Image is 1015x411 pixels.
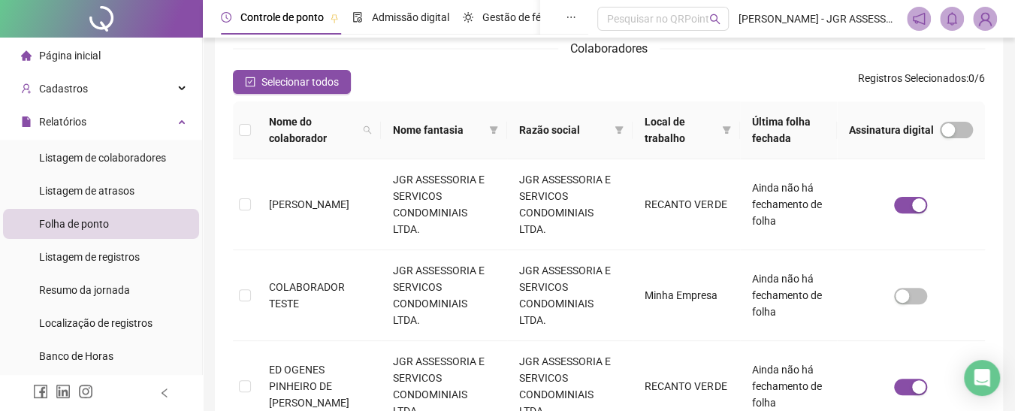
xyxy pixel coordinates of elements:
[269,113,357,147] span: Nome do colaborador
[612,119,627,141] span: filter
[39,284,130,296] span: Resumo da jornada
[39,350,113,362] span: Banco de Horas
[39,152,166,164] span: Listagem de colaboradores
[39,251,140,263] span: Listagem de registros
[221,12,231,23] span: clock-circle
[738,11,897,27] span: [PERSON_NAME] - JGR ASSESSORIA E SERVICOS CONDOMINIAIS LTDA.
[740,101,837,159] th: Última folha fechada
[21,83,32,94] span: user-add
[752,273,822,318] span: Ainda não há fechamento de folha
[381,159,507,250] td: JGR ASSESSORIA E SERVICOS CONDOMINIAIS LTDA.
[352,12,363,23] span: file-done
[507,159,633,250] td: JGR ASSESSORIA E SERVICOS CONDOMINIAIS LTDA.
[269,198,349,210] span: [PERSON_NAME]
[393,122,483,138] span: Nome fantasia
[633,159,740,250] td: RECANTO VERDE
[570,41,648,56] span: Colaboradores
[566,12,576,23] span: ellipsis
[56,384,71,399] span: linkedin
[912,12,926,26] span: notification
[21,116,32,127] span: file
[39,185,134,197] span: Listagem de atrasos
[39,83,88,95] span: Cadastros
[39,218,109,230] span: Folha de ponto
[719,110,734,150] span: filter
[39,317,153,329] span: Localização de registros
[858,72,966,84] span: Registros Selecionados
[363,125,372,134] span: search
[974,8,996,30] img: 93833
[39,50,101,62] span: Página inicial
[858,70,985,94] span: : 0 / 6
[261,74,339,90] span: Selecionar todos
[463,12,473,23] span: sun
[21,50,32,61] span: home
[752,182,822,227] span: Ainda não há fechamento de folha
[245,77,255,87] span: check-square
[233,70,351,94] button: Selecionar todos
[519,122,609,138] span: Razão social
[752,364,822,409] span: Ainda não há fechamento de folha
[372,11,449,23] span: Admissão digital
[159,388,170,398] span: left
[964,360,1000,396] div: Open Intercom Messenger
[645,113,716,147] span: Local de trabalho
[269,364,349,409] span: ED OGENES PINHEIRO DE [PERSON_NAME]
[482,11,558,23] span: Gestão de férias
[615,125,624,134] span: filter
[381,250,507,341] td: JGR ASSESSORIA E SERVICOS CONDOMINIAIS LTDA.
[360,110,375,150] span: search
[489,125,498,134] span: filter
[945,12,959,26] span: bell
[507,250,633,341] td: JGR ASSESSORIA E SERVICOS CONDOMINIAIS LTDA.
[33,384,48,399] span: facebook
[269,281,345,310] span: COLABORADOR TESTE
[709,14,720,25] span: search
[722,125,731,134] span: filter
[39,116,86,128] span: Relatórios
[240,11,324,23] span: Controle de ponto
[330,14,339,23] span: pushpin
[849,122,934,138] span: Assinatura digital
[633,250,740,341] td: Minha Empresa
[78,384,93,399] span: instagram
[486,119,501,141] span: filter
